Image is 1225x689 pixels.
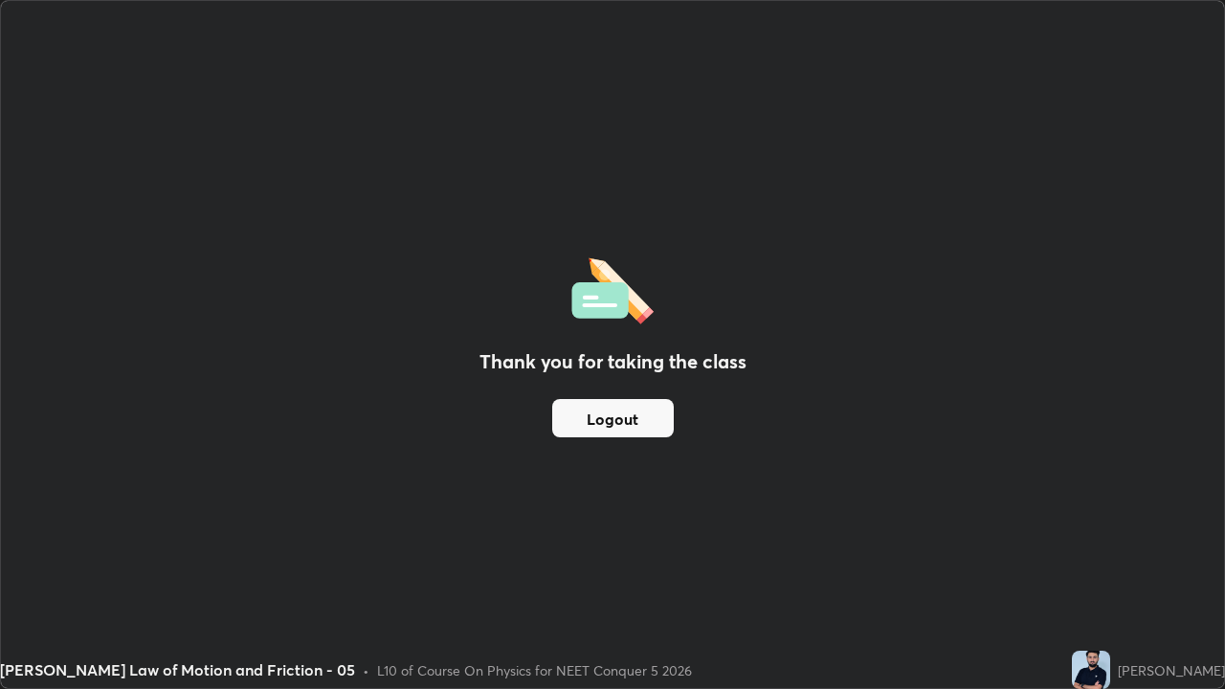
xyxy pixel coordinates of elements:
div: L10 of Course On Physics for NEET Conquer 5 2026 [377,660,692,680]
button: Logout [552,399,674,437]
img: offlineFeedback.1438e8b3.svg [571,252,654,324]
div: [PERSON_NAME] [1118,660,1225,680]
img: ef2b50091f9441e5b7725b7ba0742755.jpg [1072,651,1110,689]
h2: Thank you for taking the class [479,347,746,376]
div: • [363,660,369,680]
